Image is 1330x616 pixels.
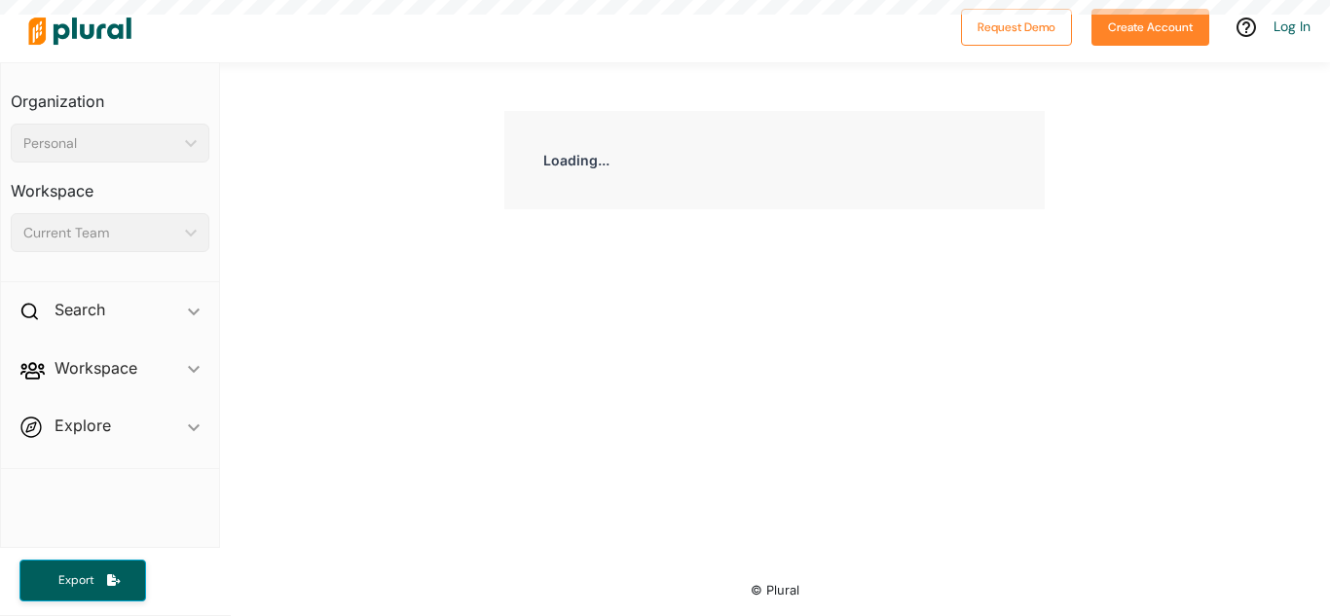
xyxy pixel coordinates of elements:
[55,299,105,320] h2: Search
[1091,16,1209,36] a: Create Account
[11,163,209,205] h3: Workspace
[1091,9,1209,46] button: Create Account
[751,583,799,598] small: © Plural
[23,133,177,154] div: Personal
[45,572,107,589] span: Export
[23,223,177,243] div: Current Team
[19,560,146,601] button: Export
[504,111,1045,209] div: Loading...
[961,16,1072,36] a: Request Demo
[1274,18,1311,35] a: Log In
[11,73,209,116] h3: Organization
[961,9,1072,46] button: Request Demo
